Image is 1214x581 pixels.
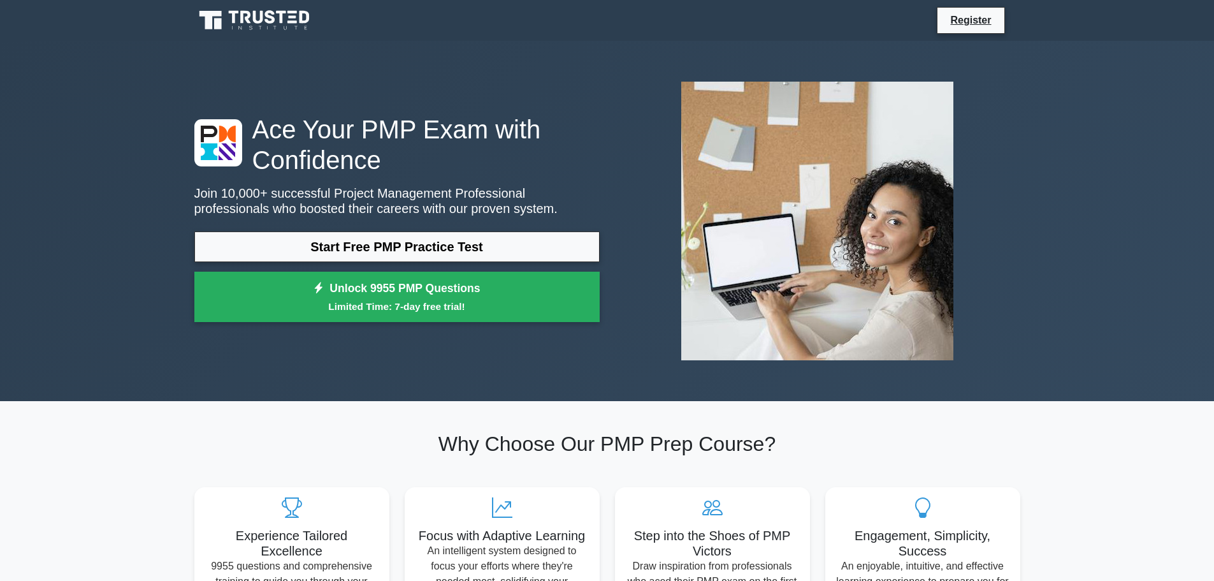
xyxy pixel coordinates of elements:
h1: Ace Your PMP Exam with Confidence [194,114,600,175]
h5: Engagement, Simplicity, Success [835,528,1010,559]
h5: Step into the Shoes of PMP Victors [625,528,800,559]
a: Start Free PMP Practice Test [194,232,600,262]
a: Register [943,12,999,28]
h5: Focus with Adaptive Learning [415,528,589,543]
small: Limited Time: 7-day free trial! [210,299,584,314]
h2: Why Choose Our PMP Prep Course? [194,432,1020,456]
a: Unlock 9955 PMP QuestionsLimited Time: 7-day free trial! [194,272,600,323]
h5: Experience Tailored Excellence [205,528,379,559]
p: Join 10,000+ successful Project Management Professional professionals who boosted their careers w... [194,186,600,216]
